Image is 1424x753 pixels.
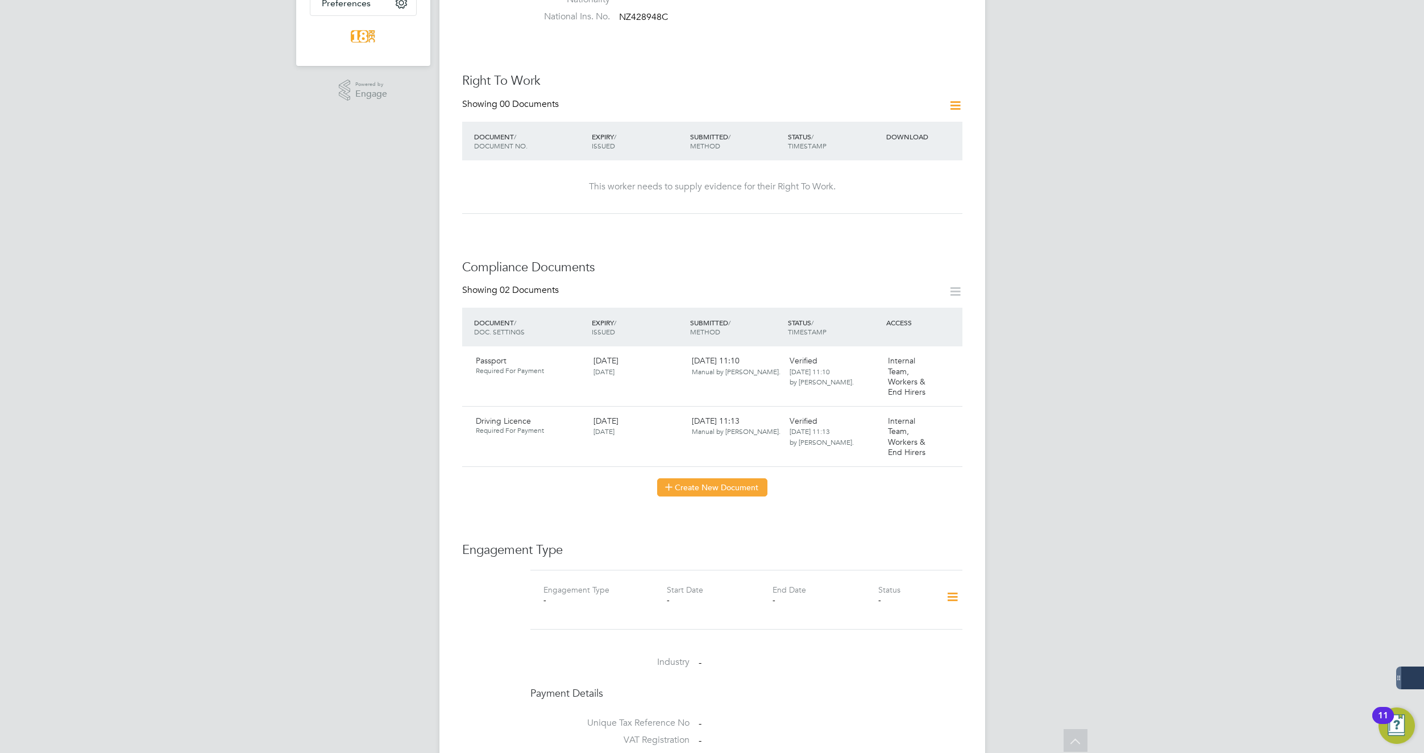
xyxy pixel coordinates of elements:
span: Manual by [PERSON_NAME]. [692,367,780,376]
a: Powered byEngage [339,80,387,101]
span: [DATE] 11:13 [692,416,780,436]
div: - [543,595,649,605]
span: [DATE] 11:10 by [PERSON_NAME]. [790,367,854,386]
span: ISSUED [592,327,615,336]
span: Driving Licence [476,416,531,426]
span: / [514,132,516,141]
span: / [811,132,813,141]
label: Unique Tax Reference No [530,717,690,729]
span: / [728,318,730,327]
span: METHOD [690,141,720,150]
span: [DATE] [593,355,618,366]
h3: Engagement Type [462,542,962,558]
span: [DATE] [593,416,618,426]
div: DOWNLOAD [883,126,962,147]
span: Passport [476,355,507,366]
a: Go to home page [310,27,417,45]
span: Internal Team, Workers & End Hirers [888,355,925,397]
div: DOCUMENT [471,126,589,156]
div: DOCUMENT [471,312,589,342]
label: Industry [530,656,690,668]
span: Required For Payment [476,366,584,375]
div: EXPIRY [589,126,687,156]
label: National Ins. No. [530,11,610,23]
span: TIMESTAMP [788,141,827,150]
label: Status [878,585,900,595]
label: End Date [773,585,806,595]
span: DOCUMENT NO. [474,141,528,150]
span: Powered by [355,80,387,89]
div: SUBMITTED [687,126,786,156]
span: 00 Documents [500,98,559,110]
span: NZ428948C [619,11,668,23]
div: Showing [462,284,561,296]
span: Manual by [PERSON_NAME]. [692,427,780,436]
span: Verified [790,416,817,426]
span: ISSUED [592,141,615,150]
span: Internal Team, Workers & End Hirers [888,416,925,457]
label: Start Date [667,585,703,595]
label: Engagement Type [543,585,609,595]
span: / [614,318,616,327]
div: - [773,595,878,605]
span: / [614,132,616,141]
div: ACCESS [883,312,962,333]
span: [DATE] 11:13 by [PERSON_NAME]. [790,427,854,446]
span: - [699,718,701,730]
h3: Right To Work [462,73,962,89]
span: [DATE] [593,367,615,376]
h4: Payment Details [530,686,962,700]
button: Create New Document [657,478,767,497]
span: [DATE] [593,427,615,436]
span: / [728,132,730,141]
div: 11 [1378,715,1388,730]
div: - [878,595,931,605]
span: 02 Documents [500,284,559,296]
div: STATUS [785,126,883,156]
span: - [699,735,701,746]
div: This worker needs to supply evidence for their Right To Work. [474,181,951,193]
span: [DATE] 11:10 [692,355,780,376]
h3: Compliance Documents [462,259,962,276]
span: Verified [790,355,817,366]
span: Required For Payment [476,426,584,435]
span: Engage [355,89,387,99]
span: / [514,318,516,327]
span: - [699,657,701,668]
div: SUBMITTED [687,312,786,342]
div: Showing [462,98,561,110]
span: / [811,318,813,327]
button: Open Resource Center, 11 new notifications [1379,708,1415,744]
span: METHOD [690,327,720,336]
div: EXPIRY [589,312,687,342]
label: VAT Registration [530,734,690,746]
img: 18rec-logo-retina.png [348,27,379,45]
div: STATUS [785,312,883,342]
span: TIMESTAMP [788,327,827,336]
span: DOC. SETTINGS [474,327,525,336]
div: - [667,595,773,605]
